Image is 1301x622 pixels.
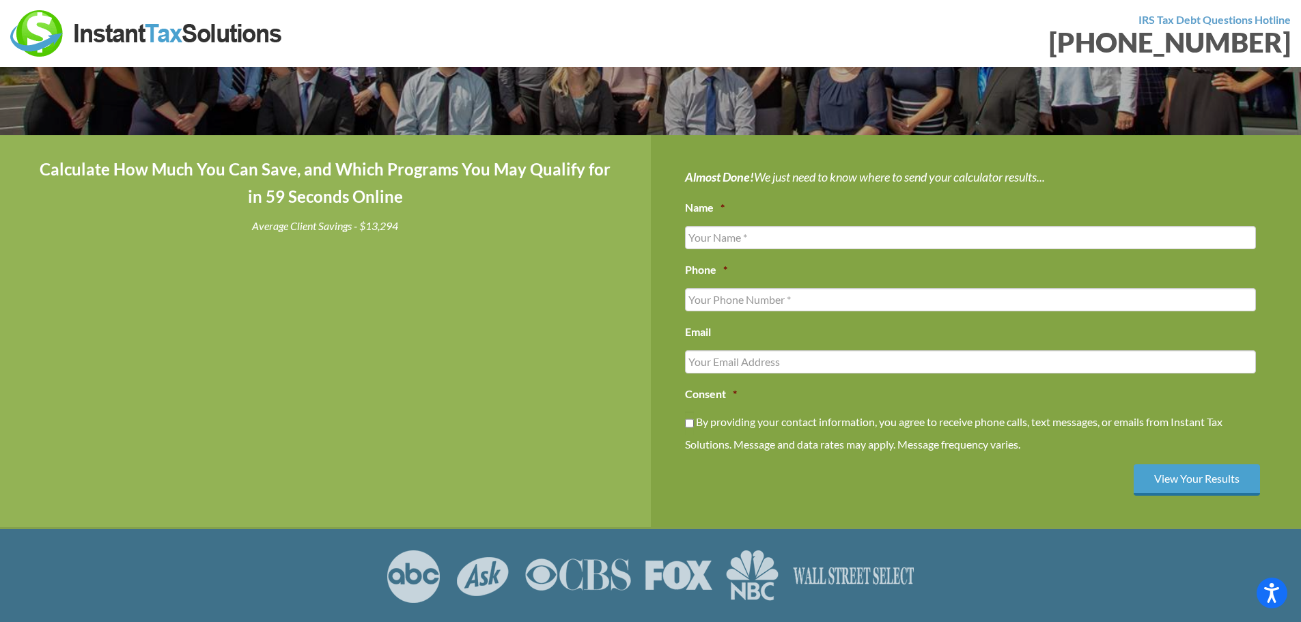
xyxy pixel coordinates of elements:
[685,263,727,277] label: Phone
[524,550,631,603] img: CBS
[34,156,617,212] h4: Calculate How Much You Can Save, and Which Programs You May Qualify for in 59 Seconds Online
[1134,464,1260,496] input: View Your Results
[661,29,1291,56] div: [PHONE_NUMBER]
[252,219,398,232] i: Average Client Savings - $13,294
[1138,13,1291,26] strong: IRS Tax Debt Questions Hotline
[792,550,916,603] img: Wall Street Select
[685,201,725,215] label: Name
[685,169,754,184] strong: Almost Done!
[685,350,1257,373] input: Your Email Address
[685,288,1257,311] input: Your Phone Number *
[685,325,711,339] label: Email
[685,387,737,401] label: Consent
[10,25,283,38] a: Instant Tax Solutions Logo
[455,550,511,603] img: ASK
[645,550,712,603] img: FOX
[685,226,1257,249] input: Your Name *
[386,550,441,603] img: ABC
[10,10,283,57] img: Instant Tax Solutions Logo
[685,169,1045,184] i: We just need to know where to send your calculator results...
[726,550,779,603] img: NBC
